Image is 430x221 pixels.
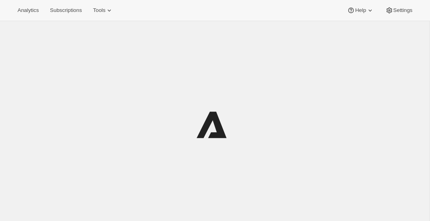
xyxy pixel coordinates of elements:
[342,5,379,16] button: Help
[88,5,118,16] button: Tools
[393,7,412,14] span: Settings
[50,7,82,14] span: Subscriptions
[45,5,87,16] button: Subscriptions
[18,7,39,14] span: Analytics
[381,5,417,16] button: Settings
[355,7,366,14] span: Help
[93,7,105,14] span: Tools
[13,5,43,16] button: Analytics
